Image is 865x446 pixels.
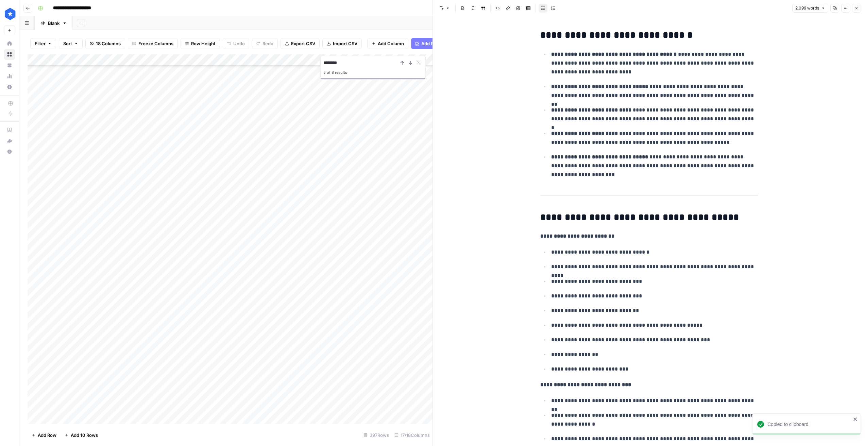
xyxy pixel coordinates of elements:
button: Export CSV [281,38,320,49]
span: Add Column [378,40,404,47]
span: Undo [233,40,245,47]
a: Settings [4,82,15,92]
button: Previous Result [398,59,406,67]
button: Freeze Columns [128,38,178,49]
img: ConsumerAffairs Logo [4,8,16,20]
span: 2,099 words [795,5,819,11]
button: Add Row [28,430,61,441]
button: Add Column [367,38,408,49]
button: 2,099 words [792,4,828,13]
a: AirOps Academy [4,124,15,135]
span: Export CSV [291,40,315,47]
span: Add 10 Rows [71,432,98,439]
span: Sort [63,40,72,47]
button: Help + Support [4,146,15,157]
div: 397 Rows [361,430,392,441]
span: Redo [262,40,273,47]
div: 5 of 8 results [323,68,423,76]
button: What's new? [4,135,15,146]
span: Add Row [38,432,56,439]
a: Home [4,38,15,49]
a: Blank [35,16,73,30]
button: Sort [59,38,83,49]
div: Blank [48,20,60,27]
button: close [853,416,858,422]
button: Close Search [414,59,423,67]
a: Your Data [4,60,15,71]
button: Filter [30,38,56,49]
button: Workspace: ConsumerAffairs [4,5,15,22]
div: What's new? [4,136,15,146]
div: Copied to clipboard [767,421,851,428]
button: Undo [223,38,249,49]
span: 18 Columns [96,40,121,47]
span: Freeze Columns [138,40,173,47]
div: 17/18 Columns [392,430,432,441]
a: Browse [4,49,15,60]
span: Add Power Agent [421,40,458,47]
button: Row Height [181,38,220,49]
span: Filter [35,40,46,47]
button: Next Result [406,59,414,67]
span: Row Height [191,40,216,47]
span: Import CSV [333,40,357,47]
button: Add 10 Rows [61,430,102,441]
button: 18 Columns [85,38,125,49]
button: Redo [252,38,278,49]
button: Import CSV [322,38,362,49]
a: Usage [4,71,15,82]
button: Add Power Agent [411,38,462,49]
